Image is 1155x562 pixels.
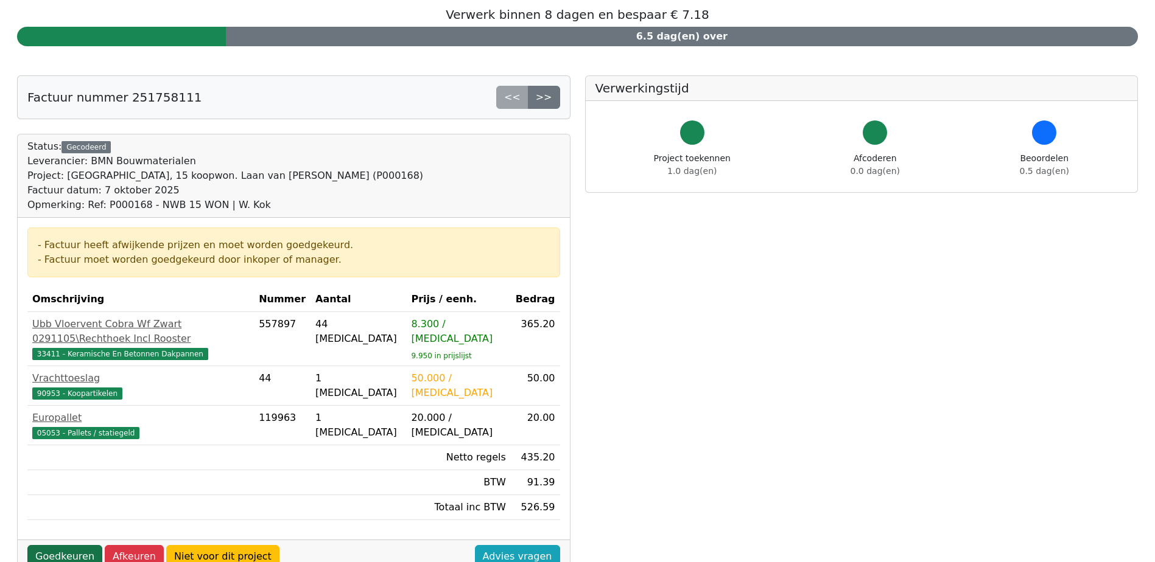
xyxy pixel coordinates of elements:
td: 365.20 [511,312,560,366]
th: Nummer [254,287,311,312]
div: Beoordelen [1020,152,1069,178]
td: 44 [254,366,311,406]
div: 1 [MEDICAL_DATA] [315,371,401,400]
th: Omschrijving [27,287,254,312]
span: 05053 - Pallets / statiegeld [32,427,139,439]
span: 33411 - Keramische En Betonnen Dakpannen [32,348,208,360]
td: 20.00 [511,406,560,445]
div: Ubb Vloervent Cobra Wf Zwart 0291105\Rechthoek Incl Rooster [32,317,249,346]
div: 1 [MEDICAL_DATA] [315,411,401,440]
div: 20.000 / [MEDICAL_DATA] [411,411,505,440]
span: 90953 - Koopartikelen [32,387,122,400]
div: Europallet [32,411,249,425]
span: 0.0 dag(en) [851,166,900,176]
td: 119963 [254,406,311,445]
td: 435.20 [511,445,560,470]
div: Leverancier: BMN Bouwmaterialen [27,154,423,168]
h5: Verwerk binnen 8 dagen en bespaar € 7.18 [17,7,1138,22]
div: Factuur datum: 7 oktober 2025 [27,183,423,198]
td: Netto regels [406,445,510,470]
div: Gecodeerd [61,141,111,153]
a: Vrachttoeslag90953 - Koopartikelen [32,371,249,400]
div: Vrachttoeslag [32,371,249,386]
h5: Verwerkingstijd [595,81,1128,95]
a: Ubb Vloervent Cobra Wf Zwart 0291105\Rechthoek Incl Rooster33411 - Keramische En Betonnen Dakpannen [32,317,249,361]
sub: 9.950 in prijslijst [411,352,471,360]
th: Bedrag [511,287,560,312]
td: 50.00 [511,366,560,406]
div: - Factuur heeft afwijkende prijzen en moet worden goedgekeurd. [38,238,550,252]
td: 91.39 [511,470,560,495]
span: 0.5 dag(en) [1020,166,1069,176]
div: Project: [GEOGRAPHIC_DATA], 15 koopwon. Laan van [PERSON_NAME] (P000168) [27,168,423,183]
div: 6.5 dag(en) over [226,27,1138,46]
a: >> [528,86,560,109]
th: Aantal [311,287,406,312]
div: 44 [MEDICAL_DATA] [315,317,401,346]
a: Europallet05053 - Pallets / statiegeld [32,411,249,440]
span: 1.0 dag(en) [667,166,717,176]
th: Prijs / eenh. [406,287,510,312]
div: - Factuur moet worden goedgekeurd door inkoper of manager. [38,252,550,267]
div: Status: [27,139,423,212]
div: Opmerking: Ref: P000168 - NWB 15 WON | W. Kok [27,198,423,212]
div: 50.000 / [MEDICAL_DATA] [411,371,505,400]
td: 557897 [254,312,311,366]
h5: Factuur nummer 251758111 [27,90,202,105]
td: BTW [406,470,510,495]
div: Project toekennen [654,152,731,178]
div: Afcoderen [851,152,900,178]
td: 526.59 [511,495,560,520]
div: 8.300 / [MEDICAL_DATA] [411,317,505,346]
td: Totaal inc BTW [406,495,510,520]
